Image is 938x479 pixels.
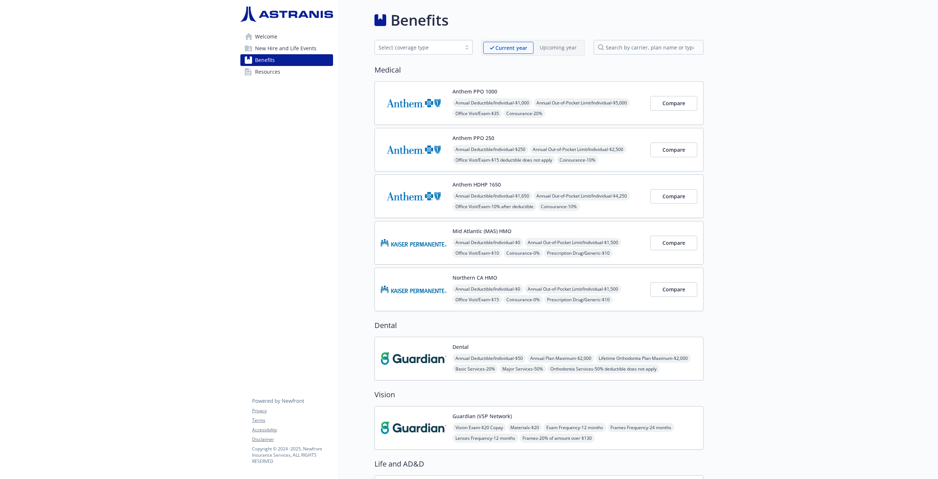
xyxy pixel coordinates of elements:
span: Coinsurance - 0% [503,295,543,304]
span: Annual Out-of-Pocket Limit/Individual - $1,500 [525,284,621,294]
span: Major Services - 50% [499,364,546,373]
img: Anthem Blue Cross carrier logo [381,88,447,119]
span: Office Visit/Exam - $10 [453,248,502,258]
span: Welcome [255,31,277,43]
span: Lifetime Orthodontia Plan Maximum - $2,000 [596,354,691,363]
span: Annual Deductible/Individual - $50 [453,354,526,363]
a: Welcome [240,31,333,43]
span: Compare [662,100,685,107]
span: Annual Deductible/Individual - $0 [453,238,523,247]
h2: Medical [374,65,703,75]
button: Guardian (VSP Network) [453,412,512,420]
span: Compare [662,239,685,246]
a: Terms [252,417,333,424]
span: Materials - $20 [507,423,542,432]
span: Annual Deductible/Individual - $250 [453,145,528,154]
h2: Dental [374,320,703,331]
a: New Hire and Life Events [240,43,333,54]
span: Annual Out-of-Pocket Limit/Individual - $2,500 [530,145,626,154]
span: Office Visit/Exam - $15 [453,295,502,304]
img: Anthem Blue Cross carrier logo [381,134,447,165]
img: Guardian carrier logo [381,343,447,374]
span: Compare [662,146,685,153]
span: Annual Deductible/Individual - $0 [453,284,523,294]
span: Coinsurance - 10% [557,155,598,165]
a: Benefits [240,54,333,66]
span: Annual Plan Maximum - $2,000 [527,354,594,363]
p: Current year [495,44,527,52]
button: Anthem PPO 250 [453,134,494,142]
span: New Hire and Life Events [255,43,317,54]
span: Office Visit/Exam - 10% after deductible [453,202,536,211]
img: Anthem Blue Cross carrier logo [381,181,447,212]
img: Guardian carrier logo [381,412,447,443]
div: Select coverage type [378,44,458,51]
img: Kaiser Permanente Insurance Company carrier logo [381,227,447,258]
span: Annual Out-of-Pocket Limit/Individual - $5,000 [533,98,630,107]
span: Annual Deductible/Individual - $1,000 [453,98,532,107]
p: Copyright © 2024 - 2025 , Newfront Insurance Services, ALL RIGHTS RESERVED [252,446,333,464]
button: Compare [650,143,697,157]
span: Annual Out-of-Pocket Limit/Individual - $4,250 [533,191,630,200]
span: Frames - 20% of amount over $130 [520,434,595,443]
p: Upcoming year [540,44,577,51]
span: Annual Deductible/Individual - $1,650 [453,191,532,200]
span: Annual Out-of-Pocket Limit/Individual - $1,500 [525,238,621,247]
span: Upcoming year [533,42,583,54]
button: Dental [453,343,469,351]
h1: Benefits [391,9,448,31]
span: Coinsurance - 10% [538,202,580,211]
span: Frames Frequency - 24 months [608,423,674,432]
span: Vision Exam - $20 Copay [453,423,506,432]
span: Prescription Drug/Generic - $10 [544,248,613,258]
span: Lenses Frequency - 12 months [453,434,518,443]
button: Compare [650,236,697,250]
h2: Vision [374,389,703,400]
span: Compare [662,193,685,200]
button: Mid Atlantic (MAS) HMO [453,227,512,235]
span: Coinsurance - 20% [503,109,545,118]
button: Northern CA HMO [453,274,497,281]
a: Disclaimer [252,436,333,443]
button: Compare [650,96,697,111]
span: Orthodontia Services - 50% deductible does not apply [547,364,660,373]
span: Office Visit/Exam - $35 [453,109,502,118]
span: Exam Frequency - 12 months [543,423,606,432]
a: Accessibility [252,427,333,433]
button: Anthem HDHP 1650 [453,181,501,188]
input: search by carrier, plan name or type [594,40,703,55]
span: Basic Services - 20% [453,364,498,373]
h2: Life and AD&D [374,458,703,469]
span: Benefits [255,54,275,66]
img: Kaiser Permanente Insurance Company carrier logo [381,274,447,305]
span: Prescription Drug/Generic - $10 [544,295,613,304]
button: Compare [650,189,697,204]
a: Resources [240,66,333,78]
a: Privacy [252,408,333,414]
button: Compare [650,282,697,297]
button: Anthem PPO 1000 [453,88,497,95]
span: Resources [255,66,280,78]
span: Coinsurance - 0% [503,248,543,258]
span: Compare [662,286,685,293]
span: Office Visit/Exam - $15 deductible does not apply [453,155,555,165]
